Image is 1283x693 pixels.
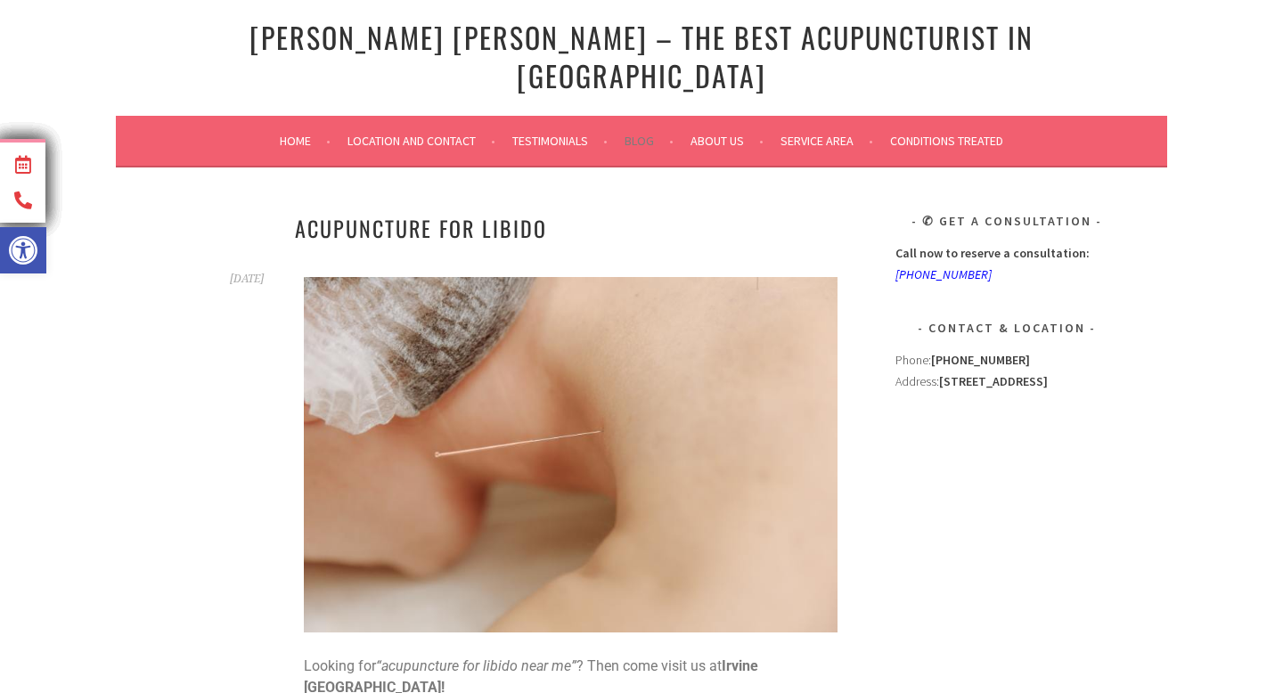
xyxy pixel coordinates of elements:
a: [PHONE_NUMBER] [895,266,992,282]
strong: [STREET_ADDRESS] [939,373,1048,389]
div: Address: [895,349,1118,615]
a: Testimonials [512,130,608,151]
a: About Us [691,130,764,151]
img: Acupuncture for Libido Near me Photo [304,277,838,632]
div: Phone: [895,349,1118,371]
a: Service Area [780,130,873,151]
a: Acupuncture For Libido [295,212,547,244]
a: [DATE] [230,273,264,285]
em: “acupuncture for libido near me” [376,657,576,674]
strong: [PHONE_NUMBER] [931,352,1030,368]
a: Conditions Treated [890,130,1003,151]
a: Home [280,130,331,151]
a: [PERSON_NAME] [PERSON_NAME] – The Best Acupuncturist In [GEOGRAPHIC_DATA] [249,16,1034,96]
h3: ✆ Get A Consultation [895,210,1118,232]
h3: Contact & Location [895,317,1118,338]
strong: Call now to reserve a consultation: [895,245,1090,261]
a: Blog [625,130,674,151]
a: Location and Contact [347,130,495,151]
